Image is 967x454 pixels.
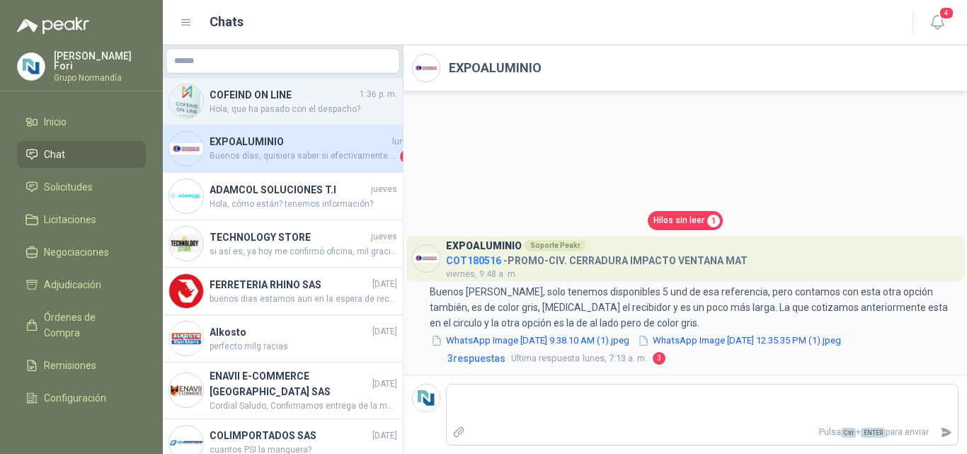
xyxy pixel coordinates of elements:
[54,74,146,82] p: Grupo Normandía
[210,245,397,259] span: si así es, ya hoy me confirmó oficina, mil gracias
[392,135,414,149] span: lunes
[939,6,954,20] span: 4
[210,103,397,116] span: Hola, que ha pasado con el despacho?
[163,125,403,173] a: Company LogoEXPOALUMINIOlunesBuenos días, quisiera saber si efectivamente les sirve esta referencia3
[210,399,397,413] span: Cordial Saludo, Confirmamos entrega de la mercancia.
[413,55,440,81] img: Company Logo
[163,78,403,125] a: Company LogoCOFEIND ON LINE1:36 p. m.Hola, que ha pasado con el despacho?
[445,351,959,366] a: 3respuestasUltima respuestalunes, 7:13 a. m.3
[511,351,647,365] span: lunes, 7:13 a. m.
[371,230,397,244] span: jueves
[447,420,471,445] label: Adjuntar archivos
[449,58,542,78] h2: EXPOALUMINIO
[653,214,704,227] span: Hilos sin leer
[372,278,397,291] span: [DATE]
[44,390,106,406] span: Configuración
[44,179,93,195] span: Solicitudes
[17,385,146,412] a: Configuración
[169,84,203,118] img: Company Logo
[210,134,389,149] h4: EXPOALUMINIO
[371,183,397,196] span: jueves
[430,334,631,348] button: WhatsApp Image [DATE] 9.38.10 AM (1).jpeg
[44,277,101,293] span: Adjudicación
[210,229,368,245] h4: TECHNOLOGY STORE
[210,182,368,198] h4: ADAMCOL SOLUCIONES T.I
[17,271,146,298] a: Adjudicación
[44,147,65,162] span: Chat
[17,304,146,346] a: Órdenes de Compra
[372,325,397,339] span: [DATE]
[169,322,203,356] img: Company Logo
[471,420,935,445] p: Pulsa + para enviar
[17,239,146,266] a: Negociaciones
[636,334,842,348] button: WhatsApp Image [DATE] 12.35.35 PM (1).jpeg
[163,363,403,419] a: Company LogoENAVII E-COMMERCE [GEOGRAPHIC_DATA] SAS[DATE]Cordial Saludo, Confirmamos entrega de l...
[210,324,370,340] h4: Alkosto
[511,351,580,365] span: Ultima respuesta
[400,149,414,164] span: 3
[446,251,748,265] h4: - PROMO-CIV. CERRADURA IMPACTO VENTANA MAT
[413,385,440,412] img: Company Logo
[372,429,397,443] span: [DATE]
[413,245,440,272] img: Company Logo
[648,211,723,230] a: Hilos sin leer1
[44,114,67,130] span: Inicio
[169,274,203,308] img: Company Logo
[210,293,397,306] span: buenos dias estamos aun en la espera de recepción del pedido, por favor me pueden indicar cuando ...
[841,428,856,438] span: Ctrl
[446,269,517,279] span: viernes, 9:48 a. m.
[163,268,403,315] a: Company LogoFERRETERIA RHINO SAS[DATE]buenos dias estamos aun en la espera de recepción del pedid...
[18,53,45,80] img: Company Logo
[446,255,501,266] span: COT180516
[210,277,370,293] h4: FERRETERIA RHINO SAS
[17,417,146,444] a: Manuales y ayuda
[210,428,370,443] h4: COLIMPORTADOS SAS
[934,420,958,445] button: Enviar
[17,174,146,200] a: Solicitudes
[17,108,146,135] a: Inicio
[44,244,109,260] span: Negociaciones
[525,240,586,251] div: Soporte Peakr
[210,87,357,103] h4: COFEIND ON LINE
[446,242,522,250] h3: EXPOALUMINIO
[210,368,370,399] h4: ENAVII E-COMMERCE [GEOGRAPHIC_DATA] SAS
[447,351,505,366] span: 3 respuesta s
[653,352,665,365] span: 3
[861,428,886,438] span: ENTER
[210,12,244,32] h1: Chats
[169,227,203,261] img: Company Logo
[17,352,146,379] a: Remisiones
[430,284,959,331] p: Buenos [PERSON_NAME], solo tenemos disponibles 5 und de esa referencia, pero contamos con esta ot...
[44,212,96,227] span: Licitaciones
[163,220,403,268] a: Company LogoTECHNOLOGY STOREjuevessi así es, ya hoy me confirmó oficina, mil gracias
[17,141,146,168] a: Chat
[163,315,403,363] a: Company LogoAlkosto[DATE]perfecto milg racias
[210,149,397,164] span: Buenos días, quisiera saber si efectivamente les sirve esta referencia
[17,206,146,233] a: Licitaciones
[44,358,96,373] span: Remisiones
[169,179,203,213] img: Company Logo
[210,198,397,211] span: Hola, cómo están? tenemos información?
[44,310,132,341] span: Órdenes de Compra
[54,51,146,71] p: [PERSON_NAME] Fori
[372,378,397,391] span: [DATE]
[17,17,89,34] img: Logo peakr
[169,373,203,407] img: Company Logo
[210,340,397,353] span: perfecto milg racias
[360,88,397,101] span: 1:36 p. m.
[163,173,403,220] a: Company LogoADAMCOL SOLUCIONES T.IjuevesHola, cómo están? tenemos información?
[707,215,720,227] span: 1
[925,10,950,35] button: 4
[169,132,203,166] img: Company Logo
